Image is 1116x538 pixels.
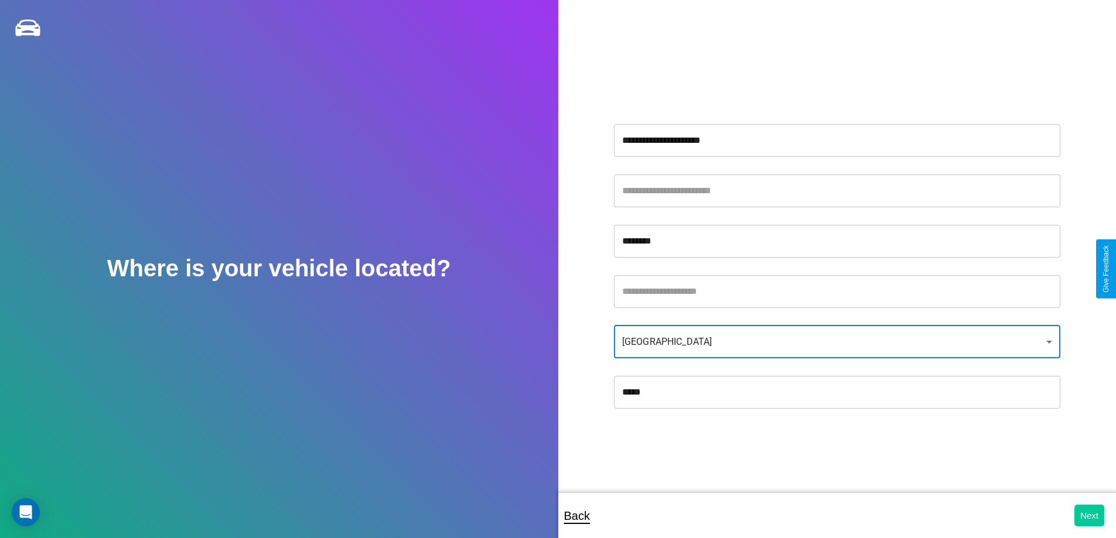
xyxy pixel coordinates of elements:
p: Back [564,505,590,526]
div: [GEOGRAPHIC_DATA] [614,325,1060,358]
div: Open Intercom Messenger [12,498,40,526]
div: Give Feedback [1102,245,1110,293]
h2: Where is your vehicle located? [107,255,451,282]
button: Next [1074,505,1104,526]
